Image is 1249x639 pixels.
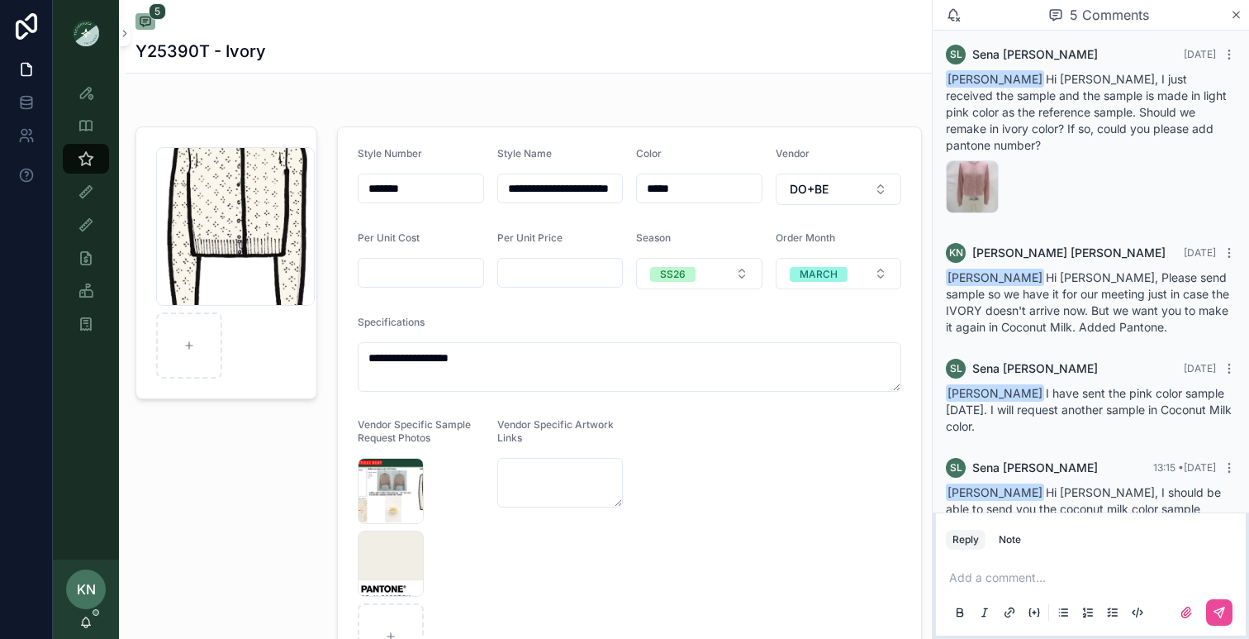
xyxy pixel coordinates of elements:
span: Vendor Specific Sample Request Photos [358,418,471,444]
div: SS26 [660,267,686,282]
span: Style Name [497,147,552,160]
span: [PERSON_NAME] [946,484,1044,501]
span: DO+BE [790,181,829,198]
div: Note [999,533,1021,546]
img: App logo [73,20,99,46]
span: Per Unit Price [497,231,563,244]
span: Per Unit Cost [358,231,420,244]
span: Sena [PERSON_NAME] [972,46,1098,63]
span: [PERSON_NAME] [946,269,1044,286]
span: KN [949,246,963,260]
span: 5 Comments [1070,5,1149,25]
span: Sena [PERSON_NAME] [972,460,1098,476]
span: KN [77,579,96,599]
h1: Y25390T - Ivory [135,40,266,63]
span: Hi [PERSON_NAME], Please send sample so we have it for our meeting just in case the IVORY doesn't... [946,270,1229,334]
span: 13:15 • [DATE] [1153,461,1216,474]
span: [PERSON_NAME] [PERSON_NAME] [972,245,1166,261]
span: [DATE] [1184,362,1216,374]
span: SL [950,461,962,474]
button: Reply [946,530,985,550]
button: Note [992,530,1028,550]
span: [DATE] [1184,246,1216,259]
button: 5 [135,13,155,33]
button: Select Button [776,174,902,205]
span: [PERSON_NAME] [946,70,1044,88]
span: [PERSON_NAME] [946,384,1044,402]
span: I have sent the pink color sample [DATE]. I will request another sample in Coconut Milk color. [946,386,1232,433]
span: Specifications [358,316,425,328]
button: Select Button [636,258,762,289]
span: [DATE] [1184,48,1216,60]
span: Color [636,147,662,160]
span: Vendor [776,147,810,160]
span: Hi [PERSON_NAME], I just received the sample and the sample is made in light pink color as the re... [946,72,1227,152]
div: scrollable content [53,66,119,360]
span: Season [636,231,671,244]
span: SL [950,48,962,61]
span: SL [950,362,962,375]
span: 5 [149,3,166,20]
span: Order Month [776,231,835,244]
div: MARCH [800,267,838,282]
span: Hi [PERSON_NAME], I should be able to send you the coconut milk color sample [DATE]. [946,485,1221,532]
button: Select Button [776,258,902,289]
span: Sena [PERSON_NAME] [972,360,1098,377]
span: Vendor Specific Artwork Links [497,418,614,444]
span: Style Number [358,147,422,160]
